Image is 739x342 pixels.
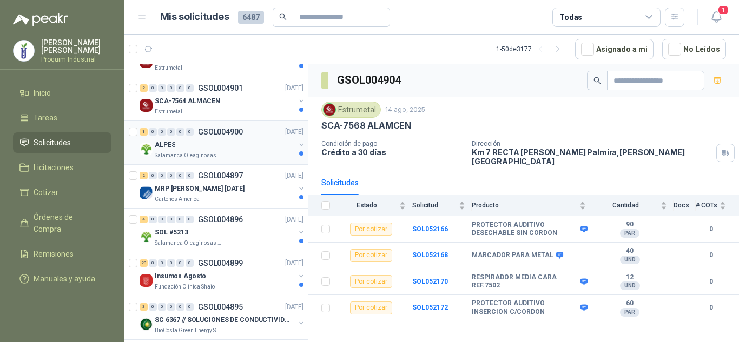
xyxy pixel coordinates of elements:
span: Remisiones [34,248,74,260]
th: Cantidad [592,195,674,216]
div: PAR [620,229,639,238]
p: Fundación Clínica Shaio [155,283,215,291]
div: 0 [149,303,157,311]
div: Por cotizar [350,275,392,288]
a: Manuales y ayuda [13,269,111,289]
p: Salamanca Oleaginosas SAS [155,239,223,247]
img: Company Logo [140,230,153,243]
div: 1 [140,128,148,136]
div: Por cotizar [350,223,392,236]
span: Manuales y ayuda [34,273,95,285]
p: MRP [PERSON_NAME] [DATE] [155,184,245,194]
button: No Leídos [662,39,726,59]
p: [DATE] [285,127,303,137]
a: 20 0 0 0 0 0 GSOL004899[DATE] Company LogoInsumos AgostoFundación Clínica Shaio [140,257,306,291]
a: Cotizar [13,182,111,203]
p: [DATE] [285,214,303,225]
p: Cartones America [155,195,200,204]
p: SCA-7568 ALAMCEN [321,120,411,131]
p: GSOL004900 [198,128,243,136]
p: Salamanca Oleaginosas SAS [155,151,223,160]
b: SOL052172 [412,304,448,311]
span: Cantidad [592,202,658,209]
p: Estrumetal [155,64,182,72]
b: 0 [696,277,726,287]
p: [DATE] [285,302,303,312]
a: 1 0 0 0 0 0 GSOL004900[DATE] Company LogoALPESSalamanca Oleaginosas SAS [140,125,306,160]
div: 0 [167,216,175,223]
p: Km 7 RECTA [PERSON_NAME] Palmira , [PERSON_NAME][GEOGRAPHIC_DATA] [472,147,712,166]
b: 60 [592,299,667,308]
div: 0 [176,259,184,267]
p: Proquim Industrial [41,56,111,63]
div: 0 [149,216,157,223]
img: Company Logo [140,318,153,331]
span: Solicitud [412,202,457,209]
p: SCA-7564 ALMACEN [155,96,220,106]
div: 0 [158,259,166,267]
b: SOL052168 [412,251,448,259]
div: 0 [186,259,194,267]
div: 0 [186,303,194,311]
a: Órdenes de Compra [13,207,111,239]
button: Asignado a mi [575,39,654,59]
button: 1 [707,8,726,27]
img: Logo peakr [13,13,68,26]
p: Dirección [472,140,712,147]
div: 0 [186,128,194,136]
span: search [593,77,601,84]
div: 0 [158,84,166,92]
span: Tareas [34,112,57,124]
a: Remisiones [13,244,111,264]
div: 0 [158,128,166,136]
div: 0 [186,216,194,223]
span: Cotizar [34,186,58,198]
span: 1 [717,5,729,15]
p: ALPES [155,140,175,150]
span: # COTs [696,202,717,209]
b: RESPIRADOR MEDIA CARA REF.7502 [472,273,578,290]
div: Por cotizar [350,301,392,314]
div: 0 [158,216,166,223]
div: UND [620,281,640,290]
img: Company Logo [140,274,153,287]
th: Producto [472,195,592,216]
a: 2 0 0 0 0 0 GSOL004897[DATE] Company LogoMRP [PERSON_NAME] [DATE]Cartones America [140,169,306,204]
img: Company Logo [324,104,335,116]
p: [DATE] [285,83,303,93]
div: 0 [186,172,194,179]
span: Estado [336,202,397,209]
p: GSOL004901 [198,84,243,92]
p: Estrumetal [155,108,182,116]
b: PROTECTOR AUDITIVO DESECHABLE SIN CORDON [472,221,578,238]
p: Condición de pago [321,140,463,147]
p: BioCosta Green Energy S.A.S [155,326,223,335]
div: 0 [167,172,175,179]
p: SOL #5213 [155,227,188,238]
div: 3 [140,303,148,311]
span: Licitaciones [34,162,74,173]
h3: GSOL004904 [337,72,403,89]
img: Company Logo [140,99,153,112]
div: 20 [140,259,148,267]
a: 4 0 0 0 0 0 GSOL004896[DATE] Company LogoSOL #5213Salamanca Oleaginosas SAS [140,213,306,247]
span: Solicitudes [34,137,71,149]
p: GSOL004897 [198,172,243,179]
img: Company Logo [14,41,34,61]
div: 0 [167,128,175,136]
b: 90 [592,220,667,229]
div: 1 - 50 de 3177 [496,41,566,58]
b: 0 [696,224,726,234]
span: search [279,13,287,21]
img: Company Logo [140,143,153,156]
div: 0 [176,216,184,223]
div: 0 [149,128,157,136]
a: 2 0 0 0 0 0 GSOL004901[DATE] Company LogoSCA-7564 ALMACENEstrumetal [140,82,306,116]
div: 0 [158,303,166,311]
div: 0 [149,259,157,267]
p: [DATE] [285,171,303,181]
th: Solicitud [412,195,472,216]
a: SOL052170 [412,278,448,285]
b: 12 [592,273,667,282]
div: 4 [140,216,148,223]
